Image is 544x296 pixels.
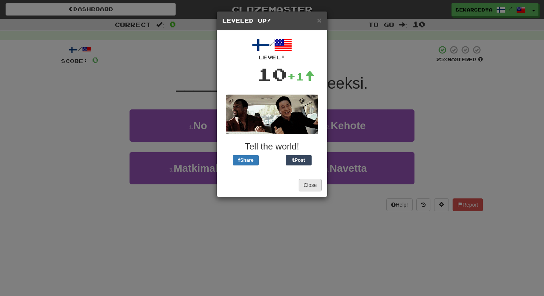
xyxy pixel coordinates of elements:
div: Level: [222,54,322,61]
div: +1 [287,69,315,84]
div: 10 [257,61,287,87]
button: Close [317,16,322,24]
button: Post [286,155,312,165]
span: × [317,16,322,24]
iframe: X Post Button [259,155,286,165]
h5: Leveled Up! [222,17,322,24]
img: jackie-chan-chris-tucker-8e28c945e4edb08076433a56fe7d8633100bcb81acdffdd6d8700cc364528c3e.gif [226,95,318,134]
button: Close [299,179,322,191]
h3: Tell the world! [222,142,322,151]
div: / [222,36,322,61]
button: Share [233,155,259,165]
